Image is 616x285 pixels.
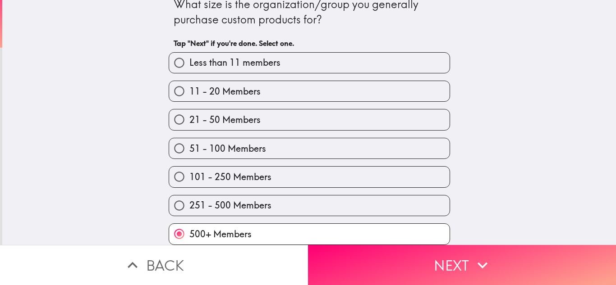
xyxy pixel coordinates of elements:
span: 101 - 250 Members [189,171,271,183]
button: 51 - 100 Members [169,138,450,158]
button: Less than 11 members [169,53,450,73]
span: 500+ Members [189,228,252,240]
button: 21 - 50 Members [169,109,450,130]
span: 21 - 50 Members [189,113,261,126]
button: 500+ Members [169,224,450,244]
button: Next [308,245,616,285]
h6: Tap "Next" if you're done. Select one. [174,38,445,48]
span: 11 - 20 Members [189,85,261,98]
span: Less than 11 members [189,56,280,69]
button: 251 - 500 Members [169,195,450,216]
span: 251 - 500 Members [189,199,271,212]
button: 11 - 20 Members [169,81,450,101]
button: 101 - 250 Members [169,167,450,187]
span: 51 - 100 Members [189,142,266,155]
